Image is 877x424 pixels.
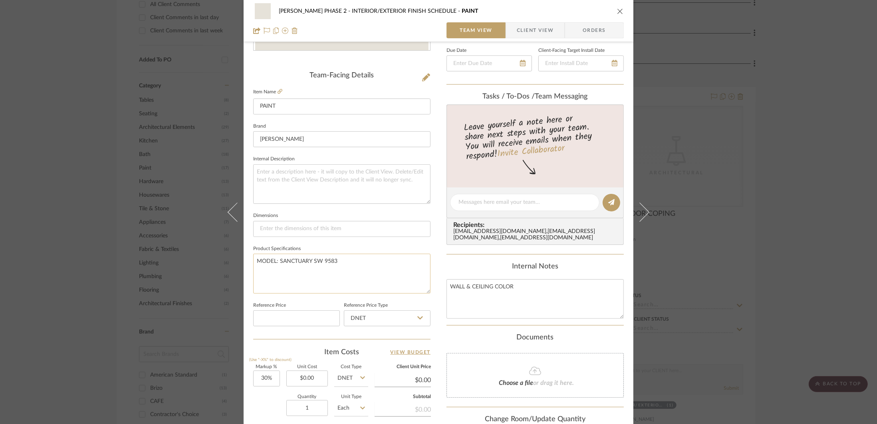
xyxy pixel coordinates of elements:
div: team Messaging [446,93,624,101]
label: Item Name [253,89,282,95]
span: Client View [517,22,554,38]
input: Enter Item Name [253,99,431,114]
div: Internal Notes [446,262,624,271]
a: Invite Collaborator [497,142,565,162]
img: 153715f7-aed8-497a-8fdc-dac562472d3b_48x40.jpg [253,3,272,19]
input: Enter Brand [253,131,431,147]
label: Cost Type [334,365,368,369]
span: [PERSON_NAME] PHASE 2 [279,8,352,14]
label: Due Date [446,49,466,53]
img: Remove from project [292,28,298,34]
label: Client Unit Price [375,365,431,369]
div: [EMAIL_ADDRESS][DOMAIN_NAME] , [EMAIL_ADDRESS][DOMAIN_NAME] , [EMAIL_ADDRESS][DOMAIN_NAME] [453,229,620,241]
div: Item Costs [253,347,431,357]
a: View Budget [391,347,431,357]
button: close [617,8,624,15]
div: Leave yourself a note here or share next steps with your team. You will receive emails when they ... [446,110,625,164]
span: Orders [574,22,615,38]
label: Client-Facing Target Install Date [538,49,605,53]
label: Product Specifications [253,247,301,251]
span: Choose a file [499,380,533,386]
label: Internal Description [253,157,295,161]
div: Documents [446,333,624,342]
span: Recipients: [453,221,620,229]
div: Change Room/Update Quantity [446,415,624,424]
span: INTERIOR/EXTERIOR FINISH SCHEDULE [352,8,462,14]
label: Unit Cost [286,365,328,369]
label: Dimensions [253,214,278,218]
input: Enter Due Date [446,55,532,71]
label: Quantity [286,395,328,399]
input: Enter the dimensions of this item [253,221,431,237]
span: Tasks / To-Dos / [483,93,535,100]
label: Subtotal [375,395,431,399]
div: Team-Facing Details [253,71,431,80]
div: $0.00 [375,402,431,416]
label: Reference Price Type [344,304,388,308]
label: Reference Price [253,304,286,308]
span: Team View [460,22,492,38]
input: Enter Install Date [538,55,624,71]
span: or drag it here. [533,380,574,386]
label: Brand [253,124,266,128]
label: Unit Type [334,395,368,399]
span: PAINT [462,8,478,14]
label: Markup % [253,365,280,369]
